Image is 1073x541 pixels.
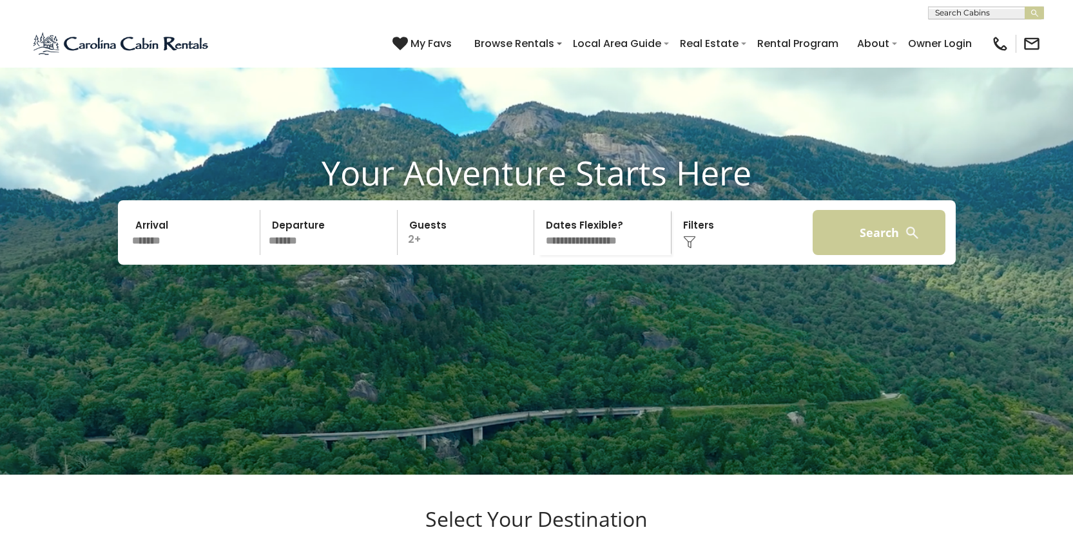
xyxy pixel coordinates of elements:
[683,236,696,249] img: filter--v1.png
[1023,35,1041,53] img: mail-regular-black.png
[392,35,455,52] a: My Favs
[401,210,534,255] p: 2+
[751,32,845,55] a: Rental Program
[32,31,211,57] img: Blue-2.png
[673,32,745,55] a: Real Estate
[851,32,896,55] a: About
[566,32,668,55] a: Local Area Guide
[904,225,920,241] img: search-regular-white.png
[991,35,1009,53] img: phone-regular-black.png
[411,35,452,52] span: My Favs
[10,153,1063,193] h1: Your Adventure Starts Here
[813,210,946,255] button: Search
[902,32,978,55] a: Owner Login
[468,32,561,55] a: Browse Rentals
